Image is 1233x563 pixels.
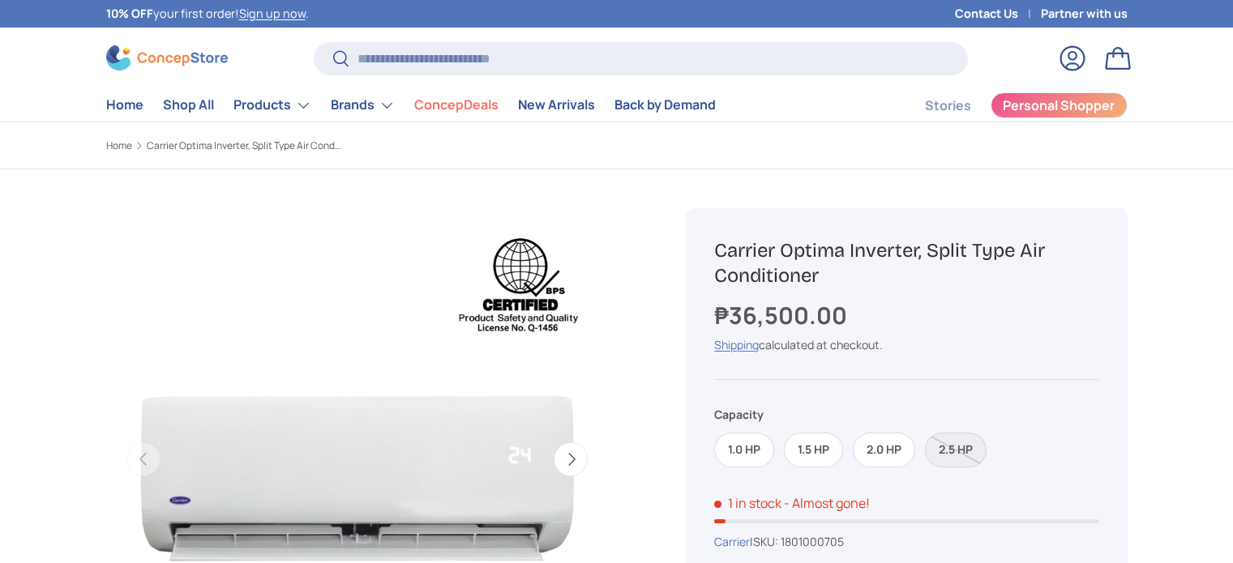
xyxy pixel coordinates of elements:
[163,89,214,121] a: Shop All
[714,494,781,512] span: 1 in stock
[106,89,143,121] a: Home
[714,337,759,352] a: Shipping
[714,406,764,423] legend: Capacity
[106,5,309,23] p: your first order! .
[886,89,1128,122] nav: Secondary
[614,89,716,121] a: Back by Demand
[106,139,648,153] nav: Breadcrumbs
[714,336,1098,353] div: calculated at checkout.
[784,494,870,512] p: - Almost gone!
[714,299,851,331] strong: ₱36,500.00
[518,89,595,121] a: New Arrivals
[714,534,750,549] a: Carrier
[925,433,987,467] label: Sold out
[106,141,132,151] a: Home
[106,45,228,70] img: ConcepStore
[991,92,1128,118] a: Personal Shopper
[714,238,1098,288] h1: Carrier Optima Inverter, Split Type Air Conditioner
[224,89,321,122] summary: Products
[147,141,341,151] a: Carrier Optima Inverter, Split Type Air Conditioner
[414,89,499,121] a: ConcepDeals
[321,89,405,122] summary: Brands
[1003,99,1115,112] span: Personal Shopper
[106,6,153,21] strong: 10% OFF
[750,534,844,549] span: |
[1041,5,1128,23] a: Partner with us
[239,6,306,21] a: Sign up now
[753,534,778,549] span: SKU:
[925,90,971,122] a: Stories
[955,5,1041,23] a: Contact Us
[233,89,311,122] a: Products
[781,534,844,549] span: 1801000705
[331,89,395,122] a: Brands
[106,89,716,122] nav: Primary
